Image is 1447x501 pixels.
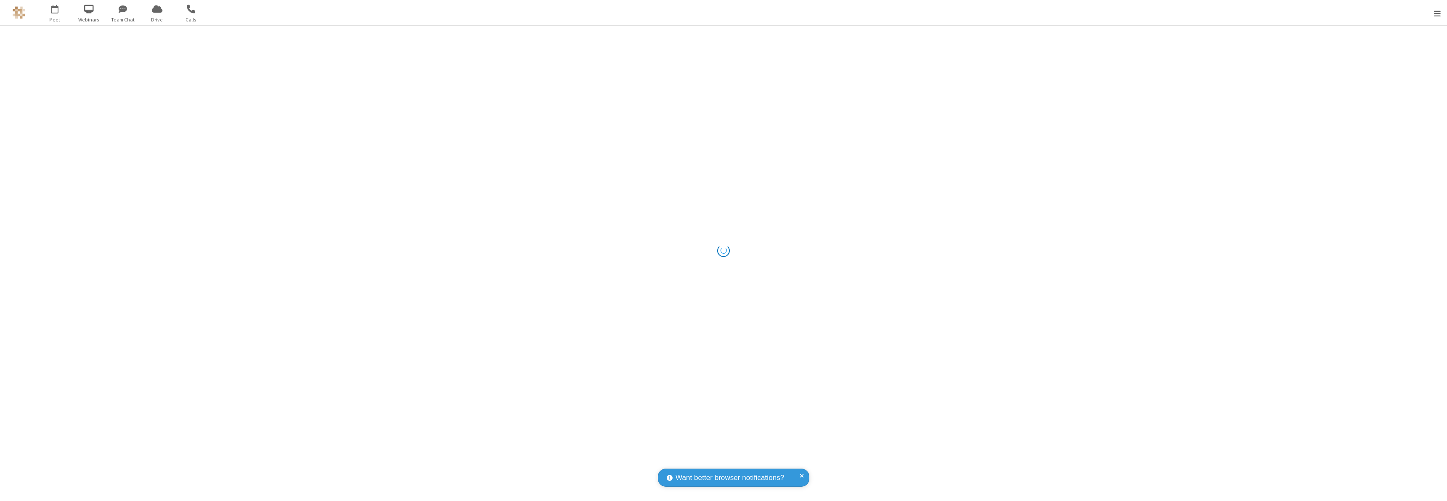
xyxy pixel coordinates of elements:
[13,6,25,19] img: QA Selenium DO NOT DELETE OR CHANGE
[175,16,207,24] span: Calls
[73,16,105,24] span: Webinars
[676,472,784,483] span: Want better browser notifications?
[1426,479,1441,495] iframe: Chat
[141,16,173,24] span: Drive
[39,16,71,24] span: Meet
[107,16,139,24] span: Team Chat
